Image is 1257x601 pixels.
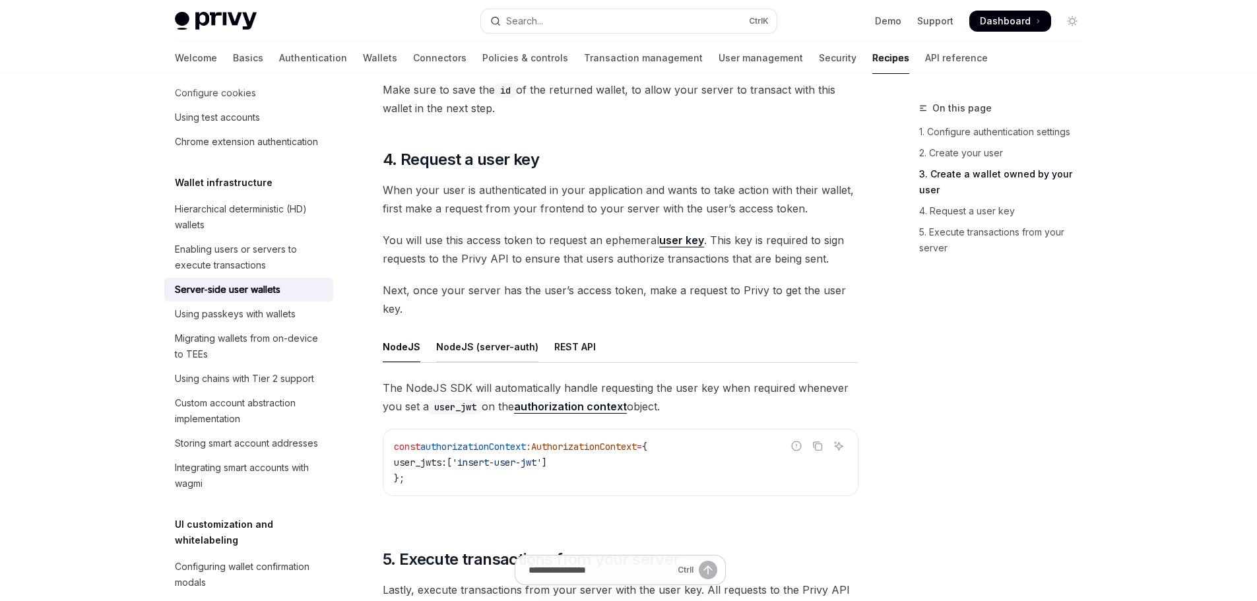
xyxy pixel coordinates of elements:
[363,42,397,74] a: Wallets
[819,42,856,74] a: Security
[164,367,333,391] a: Using chains with Tier 2 support
[514,400,627,414] a: authorization context
[719,42,803,74] a: User management
[383,149,539,170] span: 4. Request a user key
[164,237,333,277] a: Enabling users or servers to execute transactions
[749,16,769,26] span: Ctrl K
[175,371,314,387] div: Using chains with Tier 2 support
[526,441,531,453] span: :
[529,555,672,585] input: Ask a question...
[175,201,325,233] div: Hierarchical deterministic (HD) wallets
[164,197,333,237] a: Hierarchical deterministic (HD) wallets
[164,327,333,366] a: Migrating wallets from on-device to TEEs
[413,42,467,74] a: Connectors
[699,561,717,579] button: Send message
[164,456,333,495] a: Integrating smart accounts with wagmi
[429,400,482,414] code: user_jwt
[383,331,420,362] div: NodeJS
[175,42,217,74] a: Welcome
[932,100,992,116] span: On this page
[175,175,273,191] h5: Wallet infrastructure
[383,549,680,570] span: 5. Execute transactions from your server
[531,441,637,453] span: AuthorizationContext
[969,11,1051,32] a: Dashboard
[919,164,1093,201] a: 3. Create a wallet owned by your user
[279,42,347,74] a: Authentication
[175,306,296,322] div: Using passkeys with wallets
[175,395,325,427] div: Custom account abstraction implementation
[809,437,826,455] button: Copy the contents from the code block
[394,472,404,484] span: };
[175,241,325,273] div: Enabling users or servers to execute transactions
[875,15,901,28] a: Demo
[642,441,647,453] span: {
[383,80,858,117] span: Make sure to save the of the returned wallet, to allow your server to transact with this wallet i...
[420,441,526,453] span: authorizationContext
[447,457,452,468] span: [
[919,222,1093,259] a: 5. Execute transactions from your server
[175,134,318,150] div: Chrome extension authentication
[175,435,318,451] div: Storing smart account addresses
[164,555,333,594] a: Configuring wallet confirmation modals
[1062,11,1083,32] button: Toggle dark mode
[394,441,420,453] span: const
[659,234,704,247] a: user key
[233,42,263,74] a: Basics
[481,9,777,33] button: Open search
[383,181,858,218] span: When your user is authenticated in your application and wants to take action with their wallet, f...
[637,441,642,453] span: =
[436,331,538,362] div: NodeJS (server-auth)
[980,15,1031,28] span: Dashboard
[164,391,333,431] a: Custom account abstraction implementation
[383,231,858,268] span: You will use this access token to request an ephemeral . This key is required to sign requests to...
[919,201,1093,222] a: 4. Request a user key
[917,15,953,28] a: Support
[164,278,333,301] a: Server-side user wallets
[830,437,847,455] button: Ask AI
[383,379,858,416] span: The NodeJS SDK will automatically handle requesting the user key when required whenever you set a...
[175,282,280,298] div: Server-side user wallets
[495,83,516,98] code: id
[164,431,333,455] a: Storing smart account addresses
[925,42,988,74] a: API reference
[394,457,447,468] span: user_jwts:
[872,42,909,74] a: Recipes
[164,302,333,326] a: Using passkeys with wallets
[584,42,703,74] a: Transaction management
[383,281,858,318] span: Next, once your server has the user’s access token, make a request to Privy to get the user key.
[175,12,257,30] img: light logo
[506,13,543,29] div: Search...
[175,460,325,491] div: Integrating smart accounts with wagmi
[175,110,260,125] div: Using test accounts
[175,331,325,362] div: Migrating wallets from on-device to TEEs
[788,437,805,455] button: Report incorrect code
[542,457,547,468] span: ]
[919,142,1093,164] a: 2. Create your user
[919,121,1093,142] a: 1. Configure authentication settings
[482,42,568,74] a: Policies & controls
[164,106,333,129] a: Using test accounts
[554,331,596,362] div: REST API
[175,559,325,590] div: Configuring wallet confirmation modals
[175,517,333,548] h5: UI customization and whitelabeling
[164,130,333,154] a: Chrome extension authentication
[452,457,542,468] span: 'insert-user-jwt'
